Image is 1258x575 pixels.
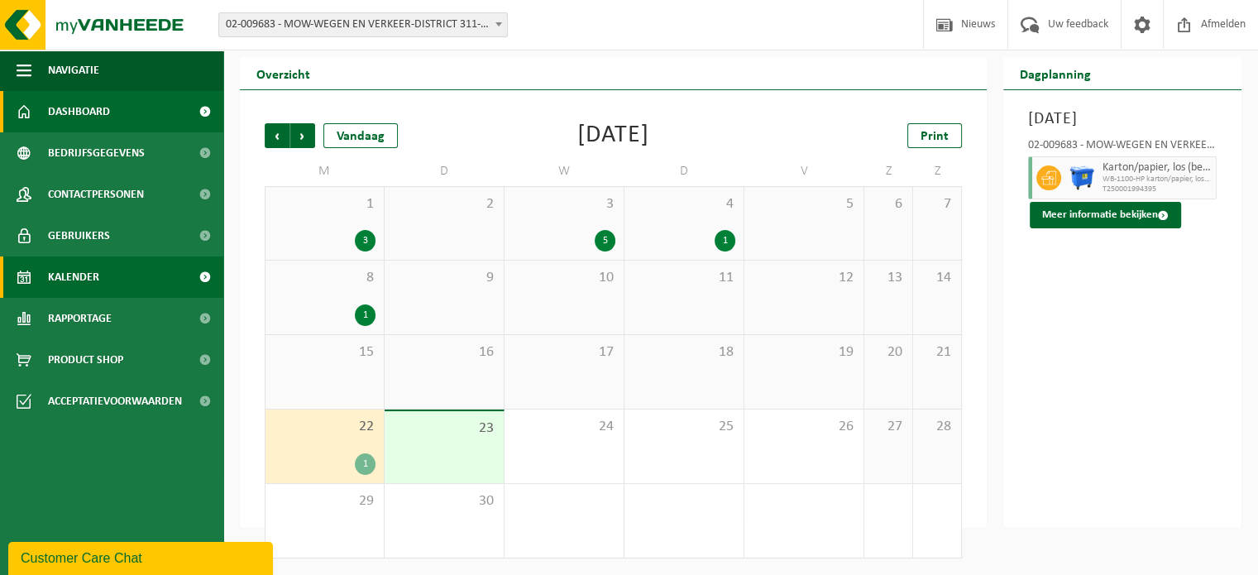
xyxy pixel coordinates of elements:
span: 5 [753,195,855,213]
td: W [505,156,624,186]
div: [DATE] [577,123,649,148]
span: 8 [274,269,375,287]
span: 11 [633,269,735,287]
iframe: chat widget [8,539,276,575]
td: D [385,156,505,186]
span: 02-009683 - MOW-WEGEN EN VERKEER-DISTRICT 311-BRUGGE - 8000 BRUGGE, KONING ALBERT I LAAN 293 [218,12,508,37]
td: Z [913,156,962,186]
span: 23 [393,419,495,438]
span: Rapportage [48,298,112,339]
span: Dashboard [48,91,110,132]
span: Product Shop [48,339,123,381]
span: 6 [873,195,904,213]
div: 3 [355,230,375,252]
span: 3 [513,195,615,213]
span: Navigatie [48,50,99,91]
span: 28 [921,418,953,436]
span: 14 [921,269,953,287]
span: WB-1100-HP karton/papier, los (bedrijven) [1103,175,1212,184]
span: Volgende [290,123,315,148]
a: Print [907,123,962,148]
span: 30 [393,492,495,510]
span: 29 [274,492,375,510]
td: D [624,156,744,186]
div: 1 [355,453,375,475]
span: Karton/papier, los (bedrijven) [1103,161,1212,175]
span: 18 [633,343,735,362]
span: Bedrijfsgegevens [48,132,145,174]
div: 1 [355,304,375,326]
span: 22 [274,418,375,436]
h3: [DATE] [1028,107,1217,132]
img: WB-1100-HPE-BE-01 [1069,165,1094,190]
td: V [744,156,864,186]
span: Vorige [265,123,289,148]
span: 17 [513,343,615,362]
span: 4 [633,195,735,213]
h2: Overzicht [240,57,327,89]
span: 24 [513,418,615,436]
td: M [265,156,385,186]
span: Gebruikers [48,215,110,256]
span: Kalender [48,256,99,298]
span: 20 [873,343,904,362]
h2: Dagplanning [1003,57,1107,89]
span: 21 [921,343,953,362]
div: 02-009683 - MOW-WEGEN EN VERKEER-DISTRICT 311-[GEOGRAPHIC_DATA] - [GEOGRAPHIC_DATA] [1028,140,1217,156]
span: 15 [274,343,375,362]
div: Vandaag [323,123,398,148]
span: 1 [274,195,375,213]
span: 02-009683 - MOW-WEGEN EN VERKEER-DISTRICT 311-BRUGGE - 8000 BRUGGE, KONING ALBERT I LAAN 293 [219,13,507,36]
span: 7 [921,195,953,213]
span: T250001994395 [1103,184,1212,194]
span: 27 [873,418,904,436]
span: Acceptatievoorwaarden [48,381,182,422]
span: 25 [633,418,735,436]
span: Print [921,130,949,143]
button: Meer informatie bekijken [1030,202,1181,228]
span: 26 [753,418,855,436]
span: Contactpersonen [48,174,144,215]
span: 16 [393,343,495,362]
span: 13 [873,269,904,287]
span: 19 [753,343,855,362]
span: 9 [393,269,495,287]
td: Z [864,156,913,186]
span: 12 [753,269,855,287]
span: 2 [393,195,495,213]
span: 10 [513,269,615,287]
div: 5 [595,230,615,252]
div: 1 [715,230,735,252]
